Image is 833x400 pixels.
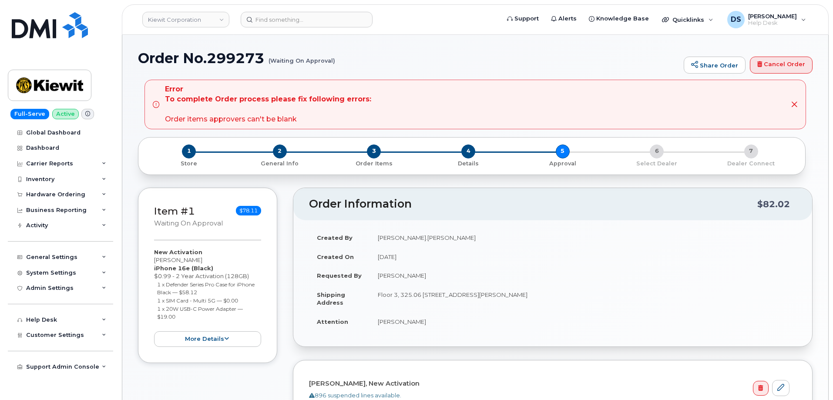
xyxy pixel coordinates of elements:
[309,198,757,210] h2: Order Information
[370,266,796,285] td: [PERSON_NAME]
[145,158,233,168] a: 1 Store
[236,160,324,168] p: General Info
[370,312,796,331] td: [PERSON_NAME]
[367,145,381,158] span: 3
[370,247,796,266] td: [DATE]
[154,219,223,227] small: Waiting On Approval
[309,380,789,387] h4: [PERSON_NAME], New Activation
[421,158,516,168] a: 4 Details
[317,234,353,241] strong: Created By
[317,253,354,260] strong: Created On
[309,391,789,400] div: 896 suspended lines available.
[317,318,348,325] strong: Attention
[154,249,202,255] strong: New Activation
[425,160,512,168] p: Details
[182,145,196,158] span: 1
[370,285,796,312] td: Floor 3, 325.06 [STREET_ADDRESS][PERSON_NAME]
[165,84,371,94] strong: Error
[149,160,229,168] p: Store
[165,94,371,104] strong: To complete Order process please fix following errors:
[317,272,362,279] strong: Requested By
[157,306,243,320] small: 1 x 20W USB-C Power Adapter — $19.00
[684,57,746,74] a: Share Order
[165,84,371,124] div: Order items approvers can't be blank
[461,145,475,158] span: 4
[154,331,261,347] button: more details
[157,281,255,296] small: 1 x Defender Series Pro Case for iPhone Black — $58.12
[154,248,261,347] div: [PERSON_NAME] $0.99 - 2 Year Activation (128GB)
[269,50,335,64] small: (Waiting On Approval)
[330,160,418,168] p: Order Items
[757,196,790,212] div: $82.02
[154,265,213,272] strong: iPhone 16e (Black)
[317,291,345,306] strong: Shipping Address
[327,158,421,168] a: 3 Order Items
[273,145,287,158] span: 2
[138,50,679,66] h1: Order No.299273
[154,205,195,217] a: Item #1
[750,57,813,74] a: Cancel Order
[236,206,261,215] span: $78.11
[233,158,327,168] a: 2 General Info
[157,297,238,304] small: 1 x SIM Card - Multi 5G — $0.00
[370,228,796,247] td: [PERSON_NAME].[PERSON_NAME]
